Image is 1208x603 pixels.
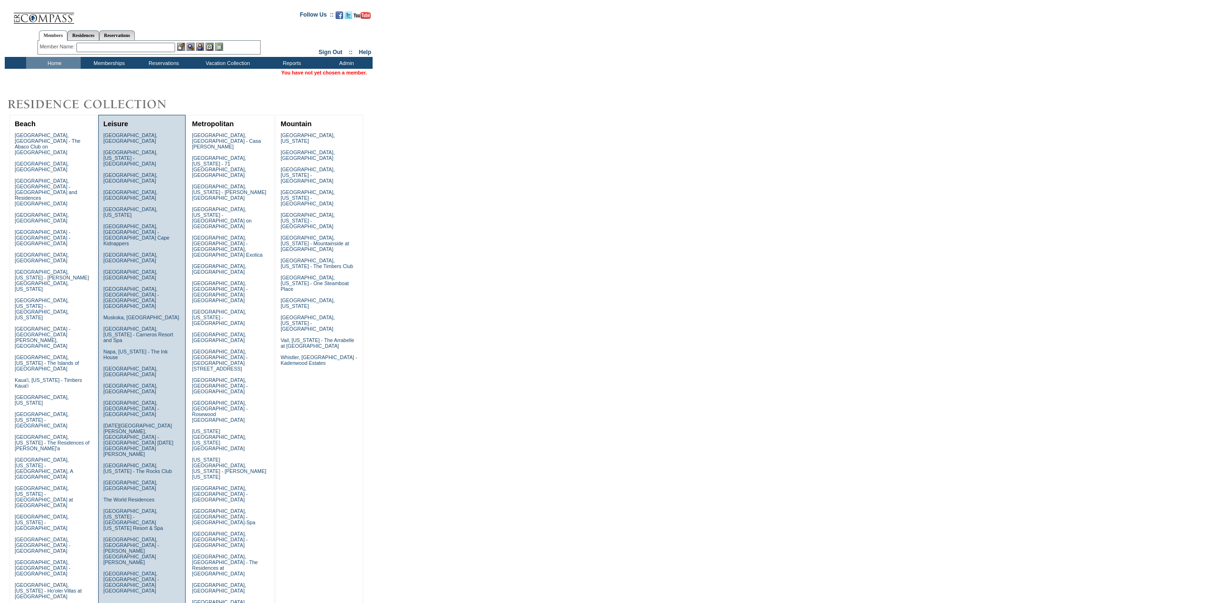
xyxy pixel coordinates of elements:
[345,11,352,19] img: Follow us on Twitter
[345,14,352,20] a: Follow us on Twitter
[196,43,204,51] img: Impersonate
[281,132,335,144] a: [GEOGRAPHIC_DATA], [US_STATE]
[192,508,255,525] a: [GEOGRAPHIC_DATA], [GEOGRAPHIC_DATA] - [GEOGRAPHIC_DATA]-Spa
[103,223,169,246] a: [GEOGRAPHIC_DATA], [GEOGRAPHIC_DATA] - [GEOGRAPHIC_DATA] Cape Kidnappers
[281,149,335,161] a: [GEOGRAPHIC_DATA], [GEOGRAPHIC_DATA]
[5,14,12,15] img: i.gif
[15,178,77,206] a: [GEOGRAPHIC_DATA], [GEOGRAPHIC_DATA] - [GEOGRAPHIC_DATA] and Residences [GEOGRAPHIC_DATA]
[99,30,135,40] a: Reservations
[15,514,69,531] a: [GEOGRAPHIC_DATA], [US_STATE] - [GEOGRAPHIC_DATA]
[135,57,190,69] td: Reservations
[15,212,69,223] a: [GEOGRAPHIC_DATA], [GEOGRAPHIC_DATA]
[192,349,247,371] a: [GEOGRAPHIC_DATA], [GEOGRAPHIC_DATA] - [GEOGRAPHIC_DATA][STREET_ADDRESS]
[187,43,195,51] img: View
[15,485,73,508] a: [GEOGRAPHIC_DATA], [US_STATE] - [GEOGRAPHIC_DATA] at [GEOGRAPHIC_DATA]
[263,57,318,69] td: Reports
[281,212,335,229] a: [GEOGRAPHIC_DATA], [US_STATE] - [GEOGRAPHIC_DATA]
[103,537,159,565] a: [GEOGRAPHIC_DATA], [GEOGRAPHIC_DATA] - [PERSON_NAME][GEOGRAPHIC_DATA][PERSON_NAME]
[15,559,70,576] a: [GEOGRAPHIC_DATA], [GEOGRAPHIC_DATA] - [GEOGRAPHIC_DATA]
[281,315,335,332] a: [GEOGRAPHIC_DATA], [US_STATE] - [GEOGRAPHIC_DATA]
[15,161,69,172] a: [GEOGRAPHIC_DATA], [GEOGRAPHIC_DATA]
[40,43,76,51] div: Member Name:
[359,49,371,56] a: Help
[281,120,311,128] a: Mountain
[192,206,252,229] a: [GEOGRAPHIC_DATA], [US_STATE] - [GEOGRAPHIC_DATA] on [GEOGRAPHIC_DATA]
[103,149,158,167] a: [GEOGRAPHIC_DATA], [US_STATE] - [GEOGRAPHIC_DATA]
[15,434,90,451] a: [GEOGRAPHIC_DATA], [US_STATE] - The Residences of [PERSON_NAME]'a
[192,377,247,394] a: [GEOGRAPHIC_DATA], [GEOGRAPHIC_DATA] - [GEOGRAPHIC_DATA]
[13,5,75,24] img: Compass Home
[192,263,246,275] a: [GEOGRAPHIC_DATA], [GEOGRAPHIC_DATA]
[103,349,168,360] a: Napa, [US_STATE] - The Ink House
[67,30,99,40] a: Residences
[103,400,159,417] a: [GEOGRAPHIC_DATA], [GEOGRAPHIC_DATA] - [GEOGRAPHIC_DATA]
[215,43,223,51] img: b_calculator.gif
[103,480,158,491] a: [GEOGRAPHIC_DATA], [GEOGRAPHIC_DATA]
[192,120,234,128] a: Metropolitan
[103,326,173,343] a: [GEOGRAPHIC_DATA], [US_STATE] - Carneros Resort and Spa
[281,258,353,269] a: [GEOGRAPHIC_DATA], [US_STATE] - The Timbers Club
[192,132,261,149] a: [GEOGRAPHIC_DATA], [GEOGRAPHIC_DATA] - Casa [PERSON_NAME]
[15,354,79,371] a: [GEOGRAPHIC_DATA], [US_STATE] - The Islands of [GEOGRAPHIC_DATA]
[5,95,190,114] img: Destinations by Exclusive Resorts
[177,43,185,51] img: b_edit.gif
[15,269,89,292] a: [GEOGRAPHIC_DATA], [US_STATE] - [PERSON_NAME][GEOGRAPHIC_DATA], [US_STATE]
[336,14,343,20] a: Become our fan on Facebook
[192,332,246,343] a: [GEOGRAPHIC_DATA], [GEOGRAPHIC_DATA]
[103,252,158,263] a: [GEOGRAPHIC_DATA], [GEOGRAPHIC_DATA]
[281,337,354,349] a: Vail, [US_STATE] - The Arrabelle at [GEOGRAPHIC_DATA]
[192,554,258,576] a: [GEOGRAPHIC_DATA], [GEOGRAPHIC_DATA] - The Residences at [GEOGRAPHIC_DATA]
[15,297,69,320] a: [GEOGRAPHIC_DATA], [US_STATE] - [GEOGRAPHIC_DATA], [US_STATE]
[318,57,373,69] td: Admin
[103,423,173,457] a: [DATE][GEOGRAPHIC_DATA][PERSON_NAME], [GEOGRAPHIC_DATA] - [GEOGRAPHIC_DATA] [DATE][GEOGRAPHIC_DAT...
[103,366,158,377] a: [GEOGRAPHIC_DATA], [GEOGRAPHIC_DATA]
[192,531,247,548] a: [GEOGRAPHIC_DATA], [GEOGRAPHIC_DATA] - [GEOGRAPHIC_DATA]
[281,275,349,292] a: [GEOGRAPHIC_DATA], [US_STATE] - One Steamboat Place
[354,14,371,20] a: Subscribe to our YouTube Channel
[103,286,159,309] a: [GEOGRAPHIC_DATA], [GEOGRAPHIC_DATA] - [GEOGRAPHIC_DATA] [GEOGRAPHIC_DATA]
[103,463,172,474] a: [GEOGRAPHIC_DATA], [US_STATE] - The Rocks Club
[192,428,246,451] a: [US_STATE][GEOGRAPHIC_DATA], [US_STATE][GEOGRAPHIC_DATA]
[192,155,246,178] a: [GEOGRAPHIC_DATA], [US_STATE] - 71 [GEOGRAPHIC_DATA], [GEOGRAPHIC_DATA]
[300,10,334,22] td: Follow Us ::
[15,537,70,554] a: [GEOGRAPHIC_DATA], [GEOGRAPHIC_DATA] - [GEOGRAPHIC_DATA]
[192,309,246,326] a: [GEOGRAPHIC_DATA], [US_STATE] - [GEOGRAPHIC_DATA]
[103,315,179,320] a: Muskoka, [GEOGRAPHIC_DATA]
[192,235,262,258] a: [GEOGRAPHIC_DATA], [GEOGRAPHIC_DATA] - [GEOGRAPHIC_DATA], [GEOGRAPHIC_DATA] Exotica
[26,57,81,69] td: Home
[15,120,36,128] a: Beach
[103,497,155,502] a: The World Residences
[206,43,214,51] img: Reservations
[81,57,135,69] td: Memberships
[15,394,69,406] a: [GEOGRAPHIC_DATA], [US_STATE]
[103,120,128,128] a: Leisure
[103,189,158,201] a: [GEOGRAPHIC_DATA], [GEOGRAPHIC_DATA]
[192,582,246,594] a: [GEOGRAPHIC_DATA], [GEOGRAPHIC_DATA]
[192,280,247,303] a: [GEOGRAPHIC_DATA], [GEOGRAPHIC_DATA] - [GEOGRAPHIC_DATA] [GEOGRAPHIC_DATA]
[318,49,342,56] a: Sign Out
[15,377,82,389] a: Kaua'i, [US_STATE] - Timbers Kaua'i
[192,457,266,480] a: [US_STATE][GEOGRAPHIC_DATA], [US_STATE] - [PERSON_NAME] [US_STATE]
[15,132,81,155] a: [GEOGRAPHIC_DATA], [GEOGRAPHIC_DATA] - The Abaco Club on [GEOGRAPHIC_DATA]
[192,485,247,502] a: [GEOGRAPHIC_DATA], [GEOGRAPHIC_DATA] - [GEOGRAPHIC_DATA]
[103,132,158,144] a: [GEOGRAPHIC_DATA], [GEOGRAPHIC_DATA]
[15,457,73,480] a: [GEOGRAPHIC_DATA], [US_STATE] - [GEOGRAPHIC_DATA], A [GEOGRAPHIC_DATA]
[281,167,335,184] a: [GEOGRAPHIC_DATA], [US_STATE] - [GEOGRAPHIC_DATA]
[103,508,163,531] a: [GEOGRAPHIC_DATA], [US_STATE] - [GEOGRAPHIC_DATA] [US_STATE] Resort & Spa
[349,49,353,56] span: ::
[281,70,367,75] span: You have not yet chosen a member.
[15,252,69,263] a: [GEOGRAPHIC_DATA], [GEOGRAPHIC_DATA]
[103,206,158,218] a: [GEOGRAPHIC_DATA], [US_STATE]
[103,172,158,184] a: [GEOGRAPHIC_DATA], [GEOGRAPHIC_DATA]
[190,57,263,69] td: Vacation Collection
[15,326,70,349] a: [GEOGRAPHIC_DATA] - [GEOGRAPHIC_DATA][PERSON_NAME], [GEOGRAPHIC_DATA]
[192,184,266,201] a: [GEOGRAPHIC_DATA], [US_STATE] - [PERSON_NAME][GEOGRAPHIC_DATA]
[103,571,159,594] a: [GEOGRAPHIC_DATA], [GEOGRAPHIC_DATA] - [GEOGRAPHIC_DATA] [GEOGRAPHIC_DATA]
[281,189,335,206] a: [GEOGRAPHIC_DATA], [US_STATE] - [GEOGRAPHIC_DATA]
[281,354,357,366] a: Whistler, [GEOGRAPHIC_DATA] - Kadenwood Estates
[192,400,247,423] a: [GEOGRAPHIC_DATA], [GEOGRAPHIC_DATA] - Rosewood [GEOGRAPHIC_DATA]
[354,12,371,19] img: Subscribe to our YouTube Channel
[103,269,158,280] a: [GEOGRAPHIC_DATA], [GEOGRAPHIC_DATA]
[15,582,82,599] a: [GEOGRAPHIC_DATA], [US_STATE] - Ho'olei Villas at [GEOGRAPHIC_DATA]
[103,383,158,394] a: [GEOGRAPHIC_DATA], [GEOGRAPHIC_DATA]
